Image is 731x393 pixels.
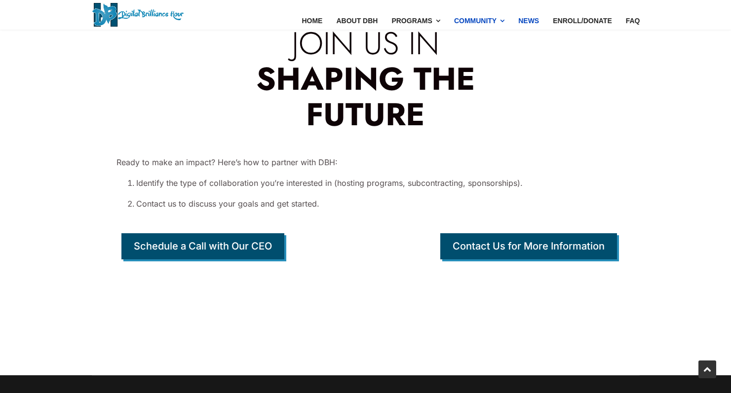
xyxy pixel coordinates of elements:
[440,233,617,259] a: Contact Us for More Information
[116,156,615,169] p: Ready to make an impact? Here’s how to partner with DBH:
[121,233,284,259] a: Schedule a Call with Our CEO
[92,3,184,27] img: Digital Brilliance Hour
[136,177,615,189] p: Identify the type of collaboration you’re interested in (hosting programs, subcontracting, sponso...
[136,197,615,210] p: Contact us to discuss your goals and get started.
[206,61,525,132] strong: SHAPING THE FUTURE
[553,279,731,393] iframe: Chat Widget
[206,26,525,132] h4: JOIN US IN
